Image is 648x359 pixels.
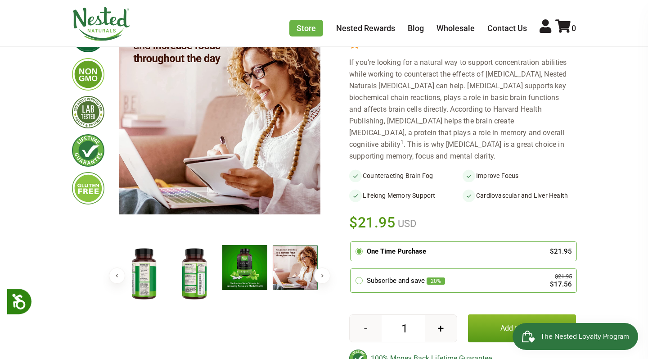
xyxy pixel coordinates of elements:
[400,139,404,145] sup: 1
[513,323,639,350] iframe: Button to open loyalty program pop-up
[396,218,416,229] span: USD
[463,189,576,202] li: Cardiovascular and Liver Health
[425,315,457,342] button: +
[222,245,267,290] img: Choline Bitartrate
[468,314,576,342] button: Add to basket
[119,13,320,214] img: Choline Bitartrate
[72,7,130,41] img: Nested Naturals
[109,268,125,284] button: Previous
[555,23,576,33] a: 0
[273,245,318,290] img: Choline Bitartrate
[314,268,330,284] button: Next
[571,23,576,33] span: 0
[349,169,463,182] li: Counteracting Brain Fog
[436,23,475,33] a: Wholesale
[72,96,104,128] img: thirdpartytested
[336,23,395,33] a: Nested Rewards
[349,213,396,232] span: $21.95
[487,23,527,33] a: Contact Us
[408,23,424,33] a: Blog
[72,58,104,91] img: gmofree
[121,245,166,304] img: Choline Bitartrate
[463,169,576,182] li: Improve Focus
[349,57,576,162] div: If you’re looking for a natural way to support concentration abilities while working to counterac...
[72,134,104,167] img: lifetimeguarantee
[172,245,217,304] img: Choline Bitartrate
[72,172,104,204] img: glutenfree
[289,20,323,36] a: Store
[350,315,382,342] button: -
[349,189,463,202] li: Lifelong Memory Support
